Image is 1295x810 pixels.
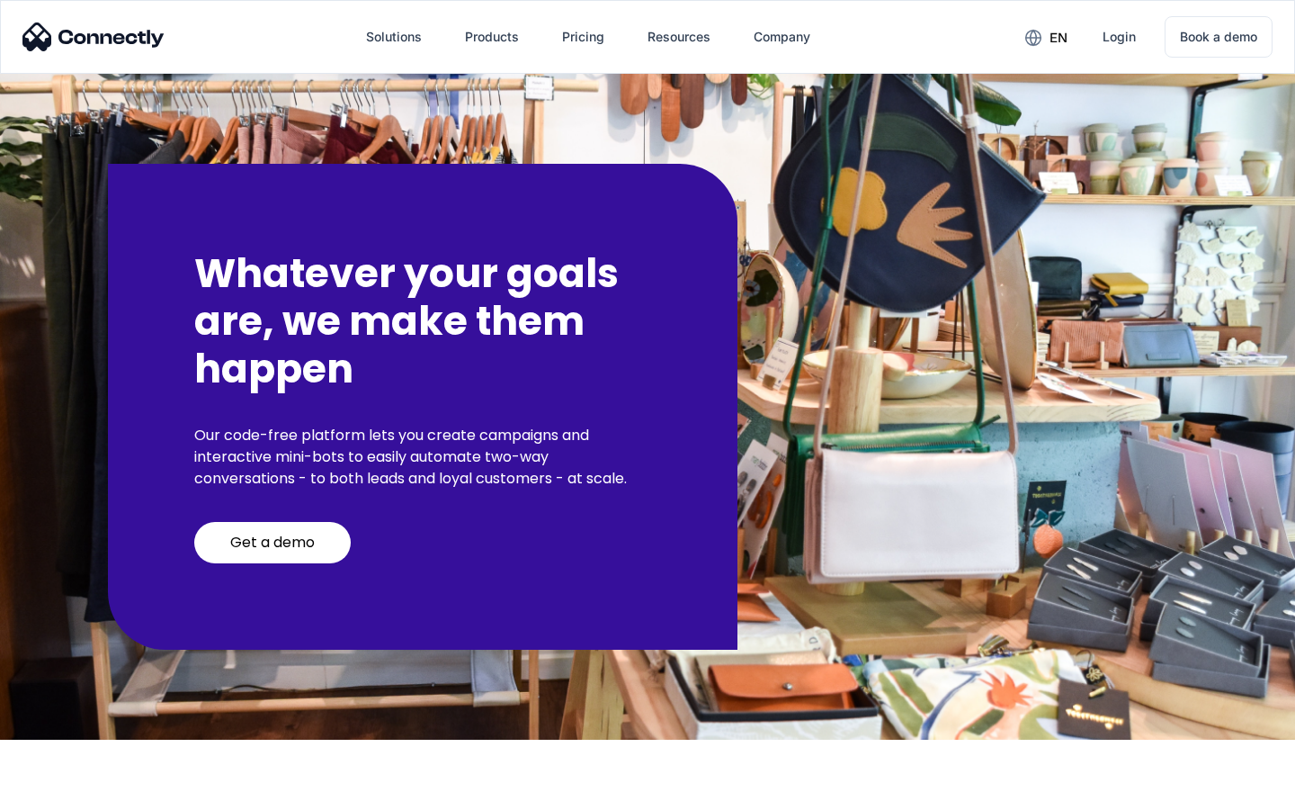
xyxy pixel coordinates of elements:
[647,24,710,49] div: Resources
[754,24,810,49] div: Company
[1088,15,1150,58] a: Login
[1103,24,1136,49] div: Login
[18,778,108,804] aside: Language selected: English
[194,425,651,490] p: Our code-free platform lets you create campaigns and interactive mini-bots to easily automate two...
[36,778,108,804] ul: Language list
[1049,25,1067,50] div: en
[366,24,422,49] div: Solutions
[194,250,651,392] h2: Whatever your goals are, we make them happen
[1165,16,1273,58] a: Book a demo
[465,24,519,49] div: Products
[562,24,604,49] div: Pricing
[548,15,619,58] a: Pricing
[194,522,351,563] a: Get a demo
[230,534,315,552] div: Get a demo
[22,22,165,51] img: Connectly Logo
